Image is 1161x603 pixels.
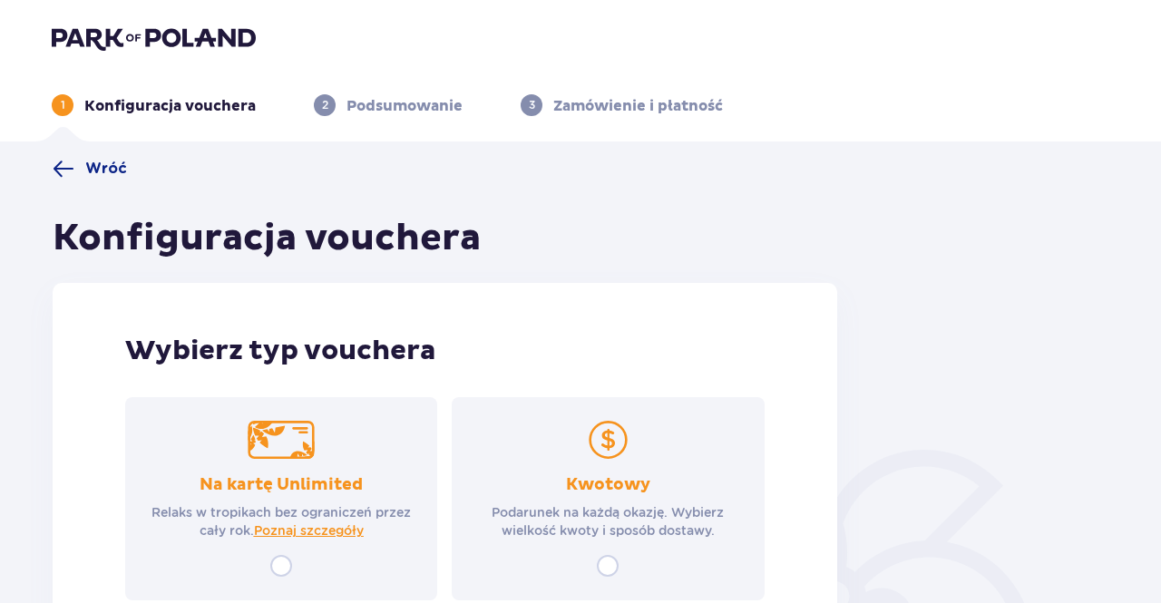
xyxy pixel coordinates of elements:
[254,521,364,540] a: Poznaj szczegóły
[61,97,65,113] p: 1
[468,503,747,540] p: Podarunek na każdą okazję. Wybierz wielkość kwoty i sposób dostawy.
[553,96,723,116] p: Zamówienie i płatność
[52,25,256,51] img: Park of Poland logo
[125,334,765,368] p: Wybierz typ vouchera
[53,216,481,261] h1: Konfiguracja vouchera
[53,158,127,180] a: Wróć
[200,474,363,496] p: Na kartę Unlimited
[84,96,256,116] p: Konfiguracja vouchera
[529,97,535,113] p: 3
[566,474,650,496] p: Kwotowy
[346,96,463,116] p: Podsumowanie
[141,503,421,540] p: Relaks w tropikach bez ograniczeń przez cały rok.
[85,159,127,179] span: Wróć
[322,97,328,113] p: 2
